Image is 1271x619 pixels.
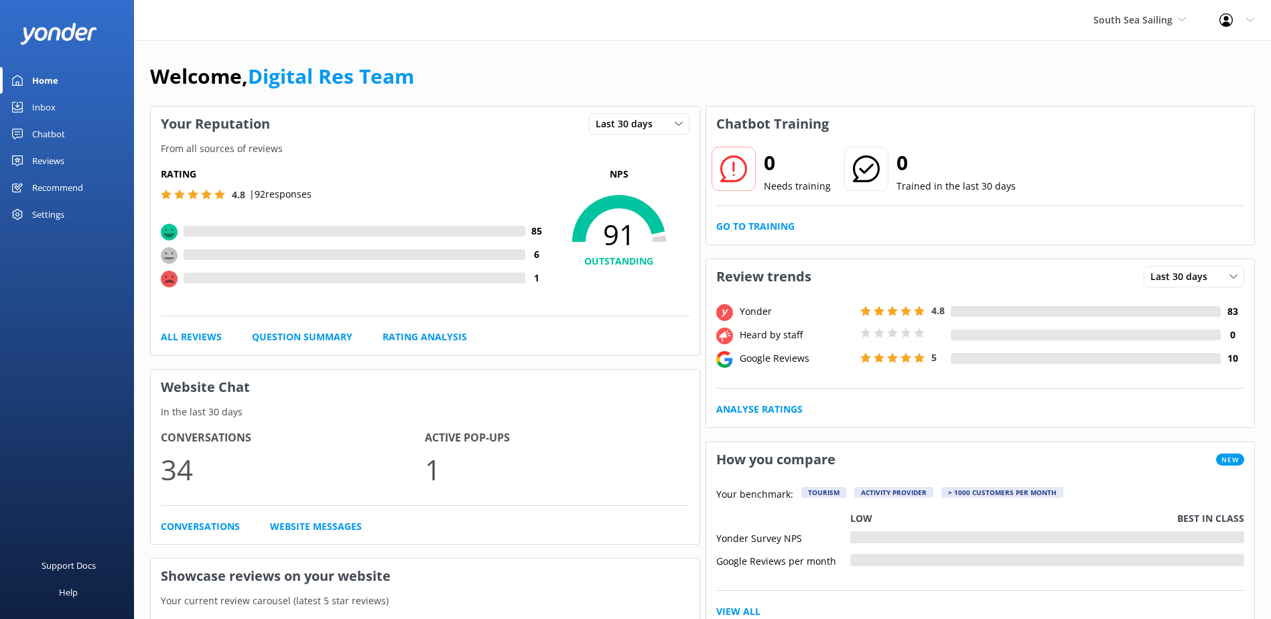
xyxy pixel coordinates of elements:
h4: 6 [525,247,549,262]
a: Digital Res Team [248,62,414,90]
h4: 1 [525,271,549,285]
div: Recommend [32,174,83,201]
a: Website Messages [270,519,362,534]
p: Your current review carousel (latest 5 star reviews) [151,594,699,608]
h1: Welcome, [150,60,414,92]
span: Last 30 days [1150,269,1215,284]
p: 34 [161,447,425,492]
span: South Sea Sailing [1093,13,1173,26]
h3: How you compare [706,442,846,477]
a: Analyse Ratings [716,402,803,417]
h4: 10 [1221,351,1244,366]
h3: Your Reputation [151,107,280,141]
img: yonder-white-logo.png [20,23,97,45]
div: Home [32,67,58,94]
div: Yonder [736,304,857,319]
div: Google Reviews [736,351,857,366]
p: Trained in the last 30 days [896,179,1016,194]
h3: Website Chat [151,370,699,405]
p: | 92 responses [249,187,312,202]
span: 5 [931,351,937,364]
p: Your benchmark: [716,487,793,503]
h4: 0 [1221,328,1244,342]
div: Heard by staff [736,328,857,342]
p: Best in class [1177,511,1244,526]
span: 4.8 [232,188,245,201]
a: Rating Analysis [383,330,467,344]
h3: Review trends [706,259,821,294]
p: In the last 30 days [151,405,699,419]
a: Question Summary [252,330,352,344]
h5: Rating [161,167,549,182]
a: All Reviews [161,330,222,344]
div: Yonder Survey NPS [716,531,850,543]
h3: Showcase reviews on your website [151,559,699,594]
span: 91 [549,218,689,251]
div: Google Reviews per month [716,554,850,566]
h2: 0 [764,147,831,179]
h4: OUTSTANDING [549,254,689,269]
p: 1 [425,447,689,492]
span: New [1216,454,1244,466]
p: NPS [549,167,689,182]
div: Activity Provider [854,487,933,498]
div: > 1000 customers per month [941,487,1063,498]
div: Inbox [32,94,56,121]
div: Support Docs [42,552,96,579]
p: Needs training [764,179,831,194]
a: View All [716,604,760,619]
h4: Active Pop-ups [425,429,689,447]
div: Tourism [801,487,846,498]
h4: Conversations [161,429,425,447]
span: 4.8 [931,304,945,317]
h4: 85 [525,224,549,238]
a: Go to Training [716,219,795,234]
p: From all sources of reviews [151,141,699,156]
div: Help [59,579,78,606]
h2: 0 [896,147,1016,179]
h4: 83 [1221,304,1244,319]
div: Chatbot [32,121,65,147]
div: Reviews [32,147,64,174]
a: Conversations [161,519,240,534]
span: Last 30 days [596,117,661,131]
p: Low [850,511,872,526]
h3: Chatbot Training [706,107,839,141]
div: Settings [32,201,64,228]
